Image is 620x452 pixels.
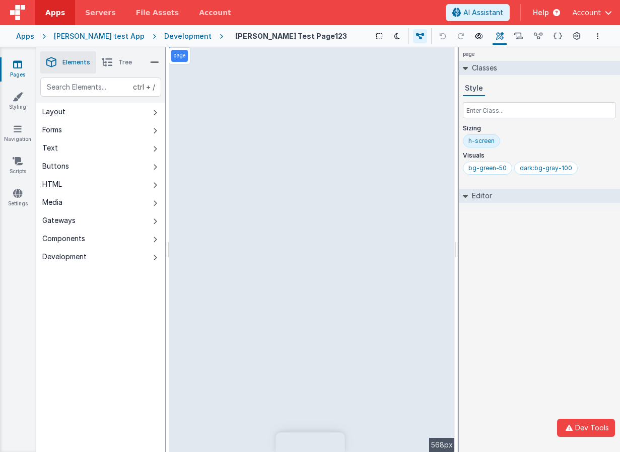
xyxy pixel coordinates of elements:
[468,137,495,145] div: h-screen
[36,121,165,139] button: Forms
[463,8,503,18] span: AI Assistant
[572,8,601,18] span: Account
[468,61,497,75] h2: Classes
[468,164,507,172] div: bg-green-50
[572,8,612,18] button: Account
[468,189,492,203] h2: Editor
[133,78,155,97] span: + /
[235,32,347,40] h4: [PERSON_NAME] Test Page123
[173,52,186,60] p: page
[36,248,165,266] button: Development
[16,31,34,41] div: Apps
[164,31,212,41] div: Development
[36,175,165,193] button: HTML
[118,58,132,66] span: Tree
[520,164,572,172] div: dark:bg-gray-100
[54,31,145,41] div: [PERSON_NAME] test App
[42,125,62,135] div: Forms
[557,419,615,437] button: Dev Tools
[463,102,616,118] input: Enter Class...
[42,161,69,171] div: Buttons
[36,139,165,157] button: Text
[36,103,165,121] button: Layout
[42,234,85,244] div: Components
[463,81,485,96] button: Style
[459,47,479,61] h4: page
[429,438,455,452] div: 568px
[36,230,165,248] button: Components
[62,58,90,66] span: Elements
[36,193,165,211] button: Media
[42,143,58,153] div: Text
[40,78,161,97] input: Search Elements...
[36,157,165,175] button: Buttons
[42,179,62,189] div: HTML
[169,47,455,452] div: -->
[463,152,616,160] p: Visuals
[592,30,604,42] button: Options
[533,8,549,18] span: Help
[45,8,65,18] span: Apps
[133,82,144,92] div: ctrl
[42,197,62,207] div: Media
[446,4,510,21] button: AI Assistant
[36,211,165,230] button: Gateways
[42,252,87,262] div: Development
[85,8,115,18] span: Servers
[463,124,616,132] p: Sizing
[136,8,179,18] span: File Assets
[42,215,76,225] div: Gateways
[42,107,65,117] div: Layout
